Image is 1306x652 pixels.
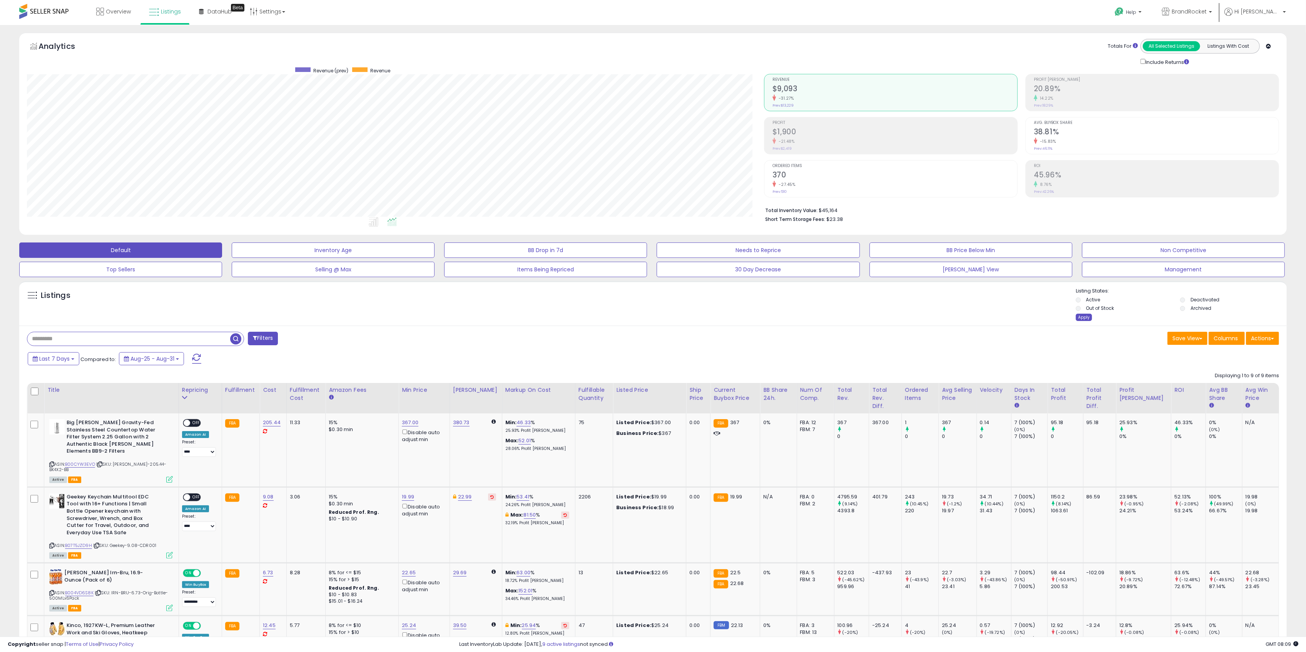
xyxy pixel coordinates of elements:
[838,569,869,576] div: 522.03
[980,433,1011,440] div: 0
[657,262,860,277] button: 30 Day Decrease
[714,493,728,502] small: FBA
[47,386,176,394] div: Title
[985,501,1003,507] small: (10.44%)
[505,419,517,426] b: Min:
[1087,569,1110,576] div: -102.09
[1034,171,1279,181] h2: 45.96%
[1209,507,1242,514] div: 66.67%
[453,386,499,394] div: [PERSON_NAME]
[1037,139,1056,144] small: -15.83%
[714,386,757,402] div: Current Buybox Price
[119,352,184,365] button: Aug-25 - Aug-31
[1076,314,1092,321] div: Apply
[1209,433,1242,440] div: 0%
[329,516,393,522] div: $10 - $10.90
[225,419,239,428] small: FBA
[773,78,1017,82] span: Revenue
[225,386,256,394] div: Fulfillment
[505,493,569,508] div: %
[1108,43,1138,50] div: Totals For
[910,577,929,583] small: (-43.9%)
[1056,501,1072,507] small: (8.14%)
[49,569,173,610] div: ASIN:
[1234,8,1281,15] span: Hi [PERSON_NAME]
[522,622,536,629] a: 25.94
[1015,507,1048,514] div: 7 (100%)
[616,569,651,576] b: Listed Price:
[65,461,95,468] a: B00CYW3EVO
[773,171,1017,181] h2: 370
[1191,296,1219,303] label: Deactivated
[453,622,467,629] a: 39.50
[1051,569,1083,576] div: 98.44
[905,493,938,500] div: 243
[838,419,869,426] div: 367
[689,569,704,576] div: 0.00
[64,569,158,585] b: [PERSON_NAME] Irn-Bru, 16.9-Ounce (Pack of 6)
[776,95,794,101] small: -31.27%
[19,262,222,277] button: Top Sellers
[616,430,659,437] b: Business Price:
[765,216,825,222] b: Short Term Storage Fees:
[1246,332,1279,345] button: Actions
[773,103,794,108] small: Prev: $13,229
[579,419,607,426] div: 75
[776,182,796,187] small: -27.45%
[1087,493,1110,500] div: 86.59
[402,569,416,577] a: 22.65
[1174,493,1206,500] div: 52.13%
[872,386,898,410] div: Total Rev. Diff.
[1143,41,1200,51] button: All Selected Listings
[773,164,1017,168] span: Ordered Items
[1209,419,1242,426] div: 0%
[1214,501,1234,507] small: (49.99%)
[505,569,569,583] div: %
[39,355,70,363] span: Last 7 Days
[329,509,379,515] b: Reduced Prof. Rng.
[225,569,239,578] small: FBA
[1015,493,1048,500] div: 7 (100%)
[510,511,524,518] b: Max:
[1119,433,1171,440] div: 0%
[980,507,1011,514] div: 31.43
[1034,103,1053,108] small: Prev: 18.29%
[905,386,935,402] div: Ordered Items
[329,419,393,426] div: 15%
[1209,386,1239,402] div: Avg BB Share
[1119,419,1171,426] div: 25.93%
[1126,9,1136,15] span: Help
[1246,569,1279,576] div: 22.68
[402,419,418,426] a: 367.00
[1015,402,1019,409] small: Days In Stock.
[1087,386,1113,410] div: Total Profit Diff.
[329,426,393,433] div: $0.30 min
[776,139,795,144] small: -21.48%
[66,640,99,648] a: Terms of Use
[616,504,659,511] b: Business Price:
[49,461,167,473] span: | SKU: [PERSON_NAME]-205.44-BK4X2-BB
[765,207,818,214] b: Total Inventory Value:
[263,493,274,501] a: 9.08
[517,569,530,577] a: 63.00
[838,583,869,590] div: 959.96
[517,493,529,501] a: 53.41
[1174,433,1206,440] div: 0%
[207,8,232,15] span: DataHub
[826,216,843,223] span: $23.38
[942,569,976,576] div: 22.7
[800,500,828,507] div: FBM: 2
[1119,569,1171,576] div: 18.86%
[714,569,728,578] small: FBA
[1191,305,1211,311] label: Archived
[329,394,333,401] small: Amazon Fees.
[689,493,704,500] div: 0.00
[49,493,173,558] div: ASIN:
[1015,419,1048,426] div: 7 (100%)
[505,493,517,500] b: Min:
[290,569,319,576] div: 8.28
[800,386,831,402] div: Num of Comp.
[1109,1,1149,25] a: Help
[190,494,202,500] span: OFF
[329,569,393,576] div: 8% for <= $15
